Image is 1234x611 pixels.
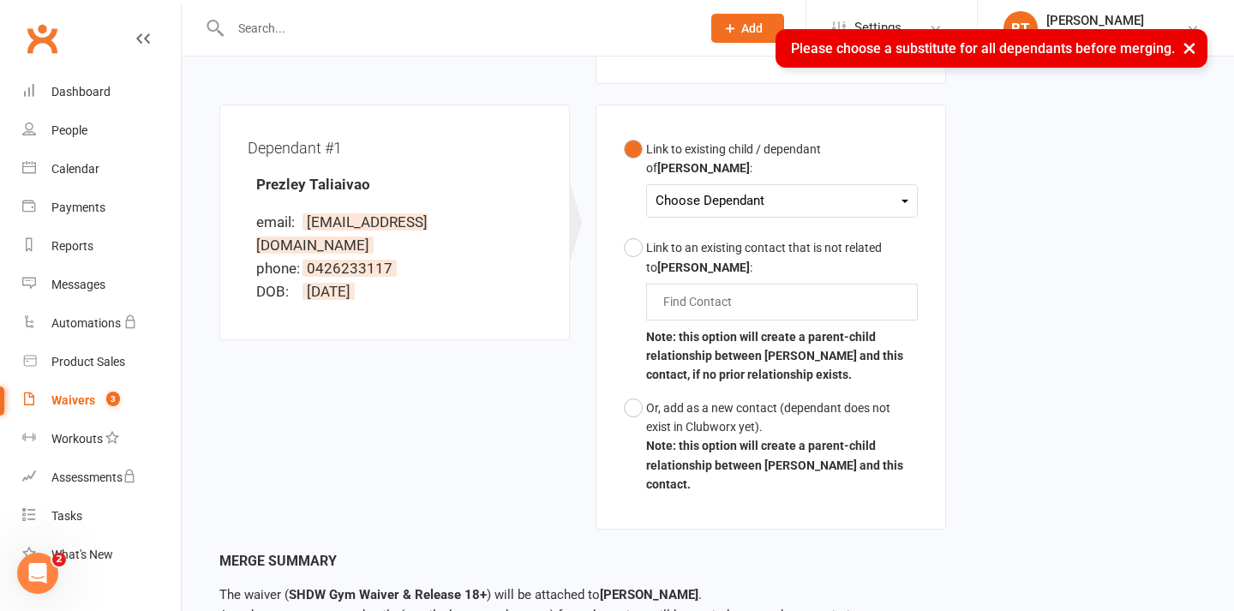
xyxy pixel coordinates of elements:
a: Tasks [22,497,181,536]
a: Workouts [22,420,181,458]
a: Clubworx [21,17,63,60]
div: Link to an existing contact that is not related to : [646,238,918,277]
div: BT [1003,11,1038,45]
a: Messages [22,266,181,304]
a: Assessments [22,458,181,497]
a: People [22,111,181,150]
a: What's New [22,536,181,574]
span: [EMAIL_ADDRESS][DOMAIN_NAME] [256,213,428,254]
div: Payments [51,201,105,214]
button: Link to an existing contact that is not related to[PERSON_NAME]:Note: this option will create a p... [624,231,918,391]
strong: SHDW Gym Waiver & Release 18+ [289,587,487,602]
div: Or, add as a new contact (dependant does not exist in Clubworx yet). [646,398,918,437]
a: Product Sales [22,343,181,381]
span: Add [741,21,763,35]
strong: Prezley Taliaivao [256,176,370,193]
div: Dashboard [51,85,111,99]
a: Waivers 3 [22,381,181,420]
div: Merge Summary [219,550,1196,572]
div: Waivers [51,393,95,407]
div: Messages [51,278,105,291]
span: [DATE] [303,283,355,300]
a: Dashboard [22,73,181,111]
div: Reports [51,239,93,253]
div: Product Sales [51,355,125,368]
input: Search... [225,16,689,40]
a: Payments [22,189,181,227]
div: phone: [256,257,299,280]
div: Choose Dependant [656,189,908,213]
div: People [51,123,87,137]
span: Settings [854,9,902,47]
a: Reports [22,227,181,266]
b: Note: this option will create a parent-child relationship between [PERSON_NAME] and this contact. [646,439,903,491]
div: [PERSON_NAME] [1046,13,1147,28]
div: email: [256,211,299,234]
div: Tasks [51,509,82,523]
button: × [1174,29,1205,66]
a: Automations [22,304,181,343]
button: Or, add as a new contact (dependant does not exist in Clubworx yet).Note: this option will create... [624,392,918,501]
button: Link to existing child / dependant of[PERSON_NAME]:Choose Dependant [624,133,918,232]
a: Calendar [22,150,181,189]
div: Link to existing child / dependant of : [646,140,918,178]
div: Workouts [51,432,103,446]
span: The waiver ( ) will be attached to . [219,587,702,602]
div: Assessments [51,470,136,484]
span: 3 [106,392,120,406]
div: Automations [51,316,121,330]
div: DOB: [256,280,299,303]
div: Dependant #1 [248,133,542,163]
b: Note: this option will create a parent-child relationship between [PERSON_NAME] and this contact,... [646,330,903,382]
strong: [PERSON_NAME] [600,587,698,602]
div: SHDW Boxing Gym [1046,28,1147,44]
b: [PERSON_NAME] [657,261,750,274]
b: [PERSON_NAME] [657,161,750,175]
div: Calendar [51,162,99,176]
div: What's New [51,548,113,561]
span: 2 [52,553,66,566]
input: Find Contact [662,291,742,312]
span: 0426233117 [303,260,397,277]
div: Please choose a substitute for all dependants before merging. [776,29,1207,68]
button: Add [711,14,784,43]
iframe: Intercom live chat [17,553,58,594]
